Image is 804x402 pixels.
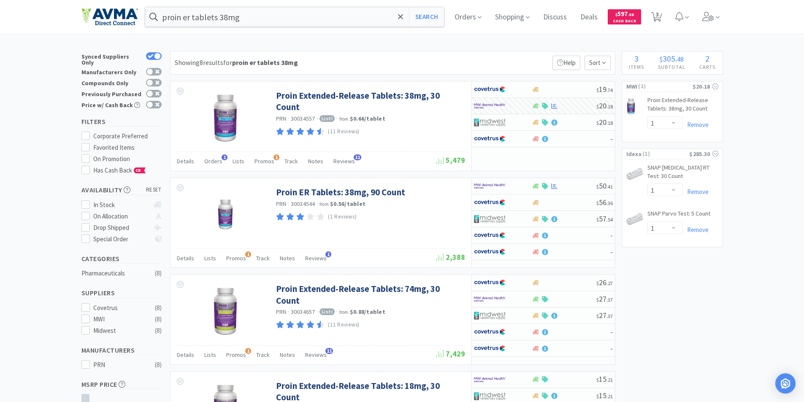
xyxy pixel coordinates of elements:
h5: Availability [81,185,162,195]
div: On Promotion [93,154,162,164]
div: Special Order [93,234,149,244]
span: · [317,308,318,316]
img: 77fca1acd8b6420a9015268ca798ef17_1.png [474,132,506,145]
span: from [339,309,349,315]
div: Midwest [93,326,146,336]
p: (11 Reviews) [328,321,360,329]
div: MWI [93,314,146,324]
span: $ [596,200,599,206]
span: 56 [596,197,613,207]
span: · [287,200,289,208]
img: e93a3788143c4392965529741db21224_174986.png [626,165,643,182]
span: . 21 [606,377,613,383]
div: Pharmaceuticals [81,268,150,278]
img: 77fca1acd8b6420a9015268ca798ef17_1.png [474,246,506,258]
span: - [610,327,613,337]
span: Sort [585,56,611,70]
span: List I [319,308,335,315]
a: PRN [276,308,287,316]
img: 9e153c13aa804be9b71a9ac24b57d25b_319973.png [626,98,636,115]
div: Compounds Only [81,79,142,86]
div: ( 8 ) [155,360,162,370]
span: MWI [626,82,638,91]
span: 1 [222,154,227,160]
span: Track [256,254,270,262]
span: Reviews [333,157,355,165]
h4: Items [622,63,651,71]
img: a9ac7995fd4548b8aab6847f55846a9a_277845.png [198,90,253,145]
img: f6b2451649754179b5b4e0c70c3f7cb0_2.png [474,180,506,192]
img: e4e33dab9f054f5782a47901c742baa9_102.png [81,8,138,26]
span: · [287,115,289,122]
div: Previously Purchased [81,90,142,97]
span: Notes [308,157,323,165]
p: (1 Reviews) [328,213,357,221]
span: · [287,308,289,316]
span: Reviews [305,351,327,359]
h4: Carts [693,63,723,71]
a: Remove [683,226,709,234]
img: 77fca1acd8b6420a9015268ca798ef17_1.png [474,83,506,96]
span: . 86 [628,12,634,17]
strong: $0.88 / tablet [350,308,385,316]
div: . [651,54,693,63]
div: Price w/ Cash Back [81,101,142,108]
div: ( 8 ) [155,314,162,324]
span: 7,429 [436,349,465,359]
span: Notes [280,254,295,262]
span: $ [596,393,599,399]
h5: Suppliers [81,288,162,298]
span: 1 [245,251,251,257]
span: · [317,115,318,122]
img: f6b2451649754179b5b4e0c70c3f7cb0_2.png [474,373,506,386]
h5: Filters [81,117,162,127]
span: 15 [596,374,613,384]
img: ab3e17ac7e6d43f589a479697eef2722_175036.png [626,210,643,227]
span: 3 [634,53,639,64]
div: Corporate Preferred [93,131,162,141]
span: $ [596,377,599,383]
a: SNAP [MEDICAL_DATA] RT Test: 30 Count [647,164,718,183]
span: · [336,115,338,122]
img: 77fca1acd8b6420a9015268ca798ef17_1.png [474,276,506,289]
span: - [610,343,613,353]
a: Discuss [540,13,570,21]
span: · [336,308,338,316]
span: 2,388 [436,252,465,262]
a: Proin Extended-Release Tablets: 38mg, 30 Count [276,90,463,113]
span: · [317,200,318,208]
span: 30034557 [291,115,315,122]
a: $597.86Cash Back [608,5,641,28]
span: . 18 [606,103,613,110]
span: List I [319,115,335,122]
div: Showing 8 results [175,57,298,68]
span: Promos [226,254,246,262]
span: Lists [233,157,244,165]
span: $ [596,183,599,190]
div: ( 8 ) [155,303,162,313]
span: Idexx [626,149,642,159]
span: Lists [204,254,216,262]
a: 3 [648,14,665,22]
span: $ [596,87,599,93]
span: 1 [325,251,331,257]
span: 11 [354,154,361,160]
div: Favorited Items [93,143,162,153]
span: . 37 [606,297,613,303]
span: ( 2 ) [642,150,689,158]
span: 20 [596,117,613,127]
span: . 37 [606,313,613,319]
div: Manufacturers Only [81,68,142,75]
img: f6b2451649754179b5b4e0c70c3f7cb0_2.png [474,293,506,305]
div: PRN [93,360,146,370]
span: $ [596,297,599,303]
span: CB [134,168,143,173]
a: Proin ER Tablets: 38mg, 90 Count [276,186,405,198]
span: 20 [596,101,613,111]
img: 81d01680effe48ca9482466b495b1368_277842.png [198,283,253,338]
span: Notes [280,351,295,359]
span: . 21 [606,393,613,399]
div: ( 8 ) [155,268,162,278]
span: 50 [596,181,613,191]
span: $ [596,216,599,223]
